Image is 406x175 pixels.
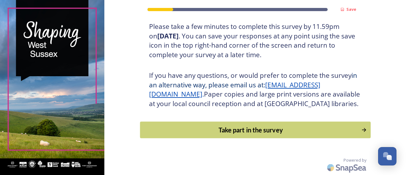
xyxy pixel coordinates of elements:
div: Take part in the survey [143,125,358,135]
button: Open Chat [378,147,396,165]
img: SnapSea Logo [325,160,370,175]
strong: Save [346,6,356,12]
h3: Please take a few minutes to complete this survey by 11.59pm on . You can save your responses at ... [149,22,362,59]
strong: [DATE] [157,31,179,40]
h3: If you have any questions, or would prefer to complete the survey Paper copies and large print ve... [149,71,362,108]
button: Continue [140,122,370,138]
span: in an alternative way, please email us at: [149,71,359,89]
span: . [202,90,204,98]
a: [EMAIL_ADDRESS][DOMAIN_NAME] [149,80,320,99]
span: Powered by [344,157,366,163]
